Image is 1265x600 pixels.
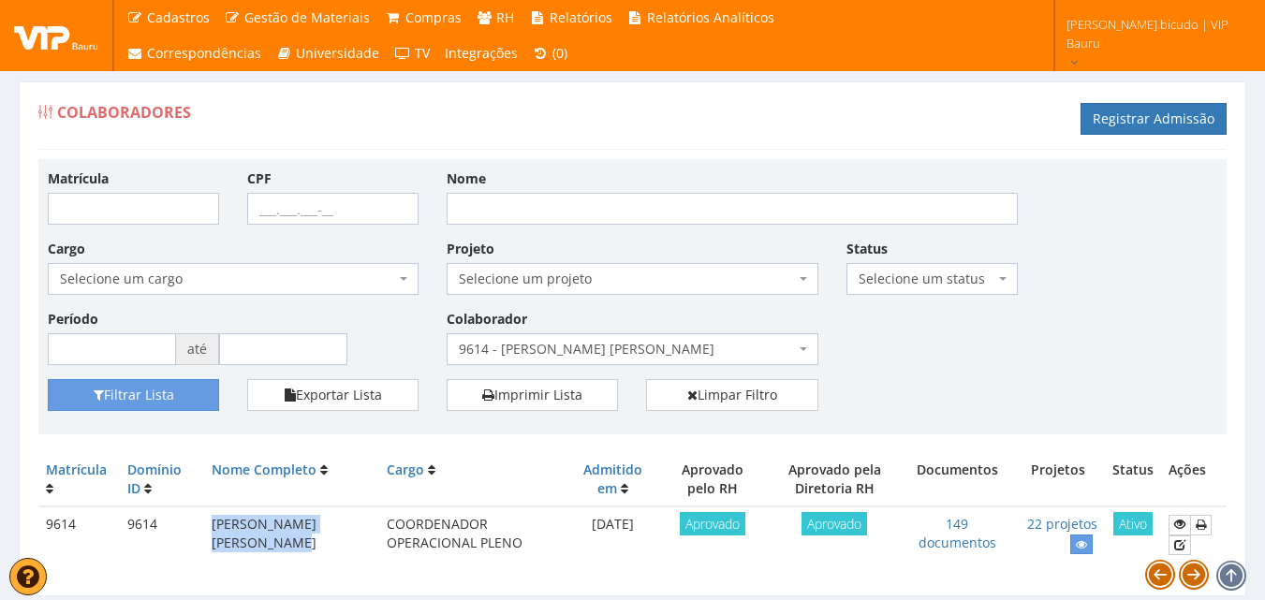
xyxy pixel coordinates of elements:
[296,44,379,62] span: Universidade
[1027,515,1097,533] a: 22 projetos
[119,36,269,71] a: Correspondências
[147,8,210,26] span: Cadastros
[46,461,107,478] a: Matrícula
[212,461,316,478] a: Nome Completo
[447,169,486,188] label: Nome
[680,512,745,535] span: Aprovado
[387,36,437,71] a: TV
[447,333,817,365] span: 9614 - ANDERSON LUIS CAMARGO ROSA
[550,8,612,26] span: Relatórios
[647,8,774,26] span: Relatórios Analíticos
[447,310,527,329] label: Colaborador
[57,102,191,123] span: Colaboradores
[247,193,419,225] input: ___.___.___-__
[646,379,817,411] a: Limpar Filtro
[415,44,430,62] span: TV
[48,379,219,411] button: Filtrar Lista
[379,506,567,563] td: COORDENADOR OPERACIONAL PLENO
[1161,453,1227,506] th: Ações
[176,333,219,365] span: até
[846,263,1018,295] span: Selecione um status
[1081,103,1227,135] a: Registrar Admissão
[437,36,525,71] a: Integrações
[447,240,494,258] label: Projeto
[459,270,794,288] span: Selecione um projeto
[766,453,904,506] th: Aprovado pela Diretoria RH
[147,44,261,62] span: Correspondências
[1066,15,1241,52] span: [PERSON_NAME].bicudo | VIP Bauru
[659,453,766,506] th: Aprovado pelo RH
[269,36,388,71] a: Universidade
[247,169,272,188] label: CPF
[60,270,395,288] span: Selecione um cargo
[802,512,867,535] span: Aprovado
[846,240,888,258] label: Status
[1113,512,1153,535] span: Ativo
[127,461,182,497] a: Domínio ID
[14,22,98,50] img: logo
[244,8,370,26] span: Gestão de Materiais
[120,506,203,563] td: 9614
[459,340,794,359] span: 9614 - ANDERSON LUIS CAMARGO ROSA
[405,8,462,26] span: Compras
[1011,453,1105,506] th: Projetos
[48,240,85,258] label: Cargo
[247,379,419,411] button: Exportar Lista
[38,506,120,563] td: 9614
[919,515,996,551] a: 149 documentos
[567,506,659,563] td: [DATE]
[583,461,642,497] a: Admitido em
[1105,453,1161,506] th: Status
[496,8,514,26] span: RH
[445,44,518,62] span: Integrações
[48,310,98,329] label: Período
[387,461,424,478] a: Cargo
[903,453,1010,506] th: Documentos
[447,379,618,411] a: Imprimir Lista
[204,506,380,563] td: [PERSON_NAME] [PERSON_NAME]
[859,270,994,288] span: Selecione um status
[447,263,817,295] span: Selecione um projeto
[552,44,567,62] span: (0)
[48,263,419,295] span: Selecione um cargo
[48,169,109,188] label: Matrícula
[525,36,576,71] a: (0)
